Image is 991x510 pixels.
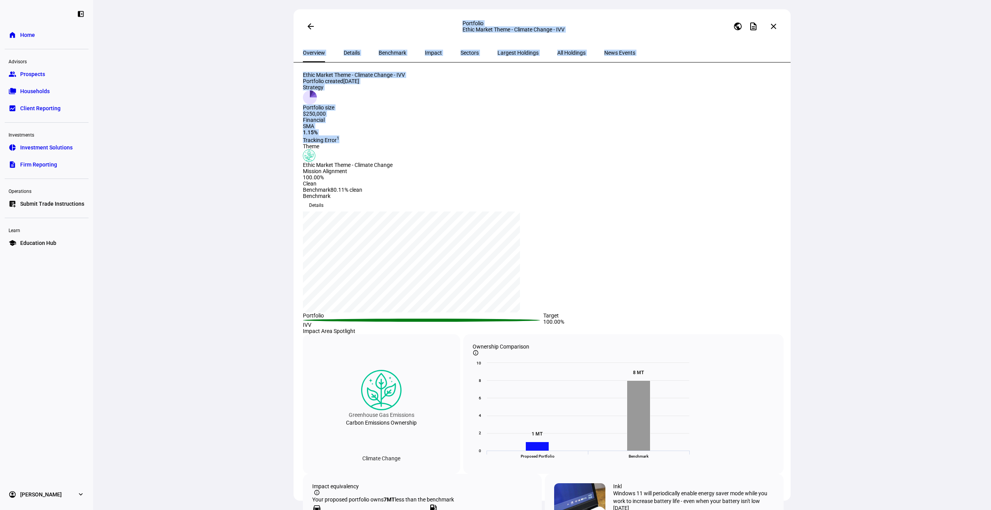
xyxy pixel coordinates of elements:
eth-mat-symbol: left_panel_close [77,10,85,18]
text: Benchmark [629,454,649,458]
eth-mat-symbol: bid_landscape [9,104,16,112]
span: Submit Trade Instructions [20,200,84,208]
span: 80.11% clean [330,187,362,193]
div: Benchmark [303,193,784,199]
eth-mat-symbol: account_circle [9,491,16,498]
a: pie_chartInvestment Solutions [5,140,89,155]
mat-icon: public [733,22,742,31]
eth-mat-symbol: description [9,161,16,168]
span: Education Hub [20,239,56,247]
div: Your proposed portfolio owns [312,496,532,503]
div: SMA [303,123,784,129]
div: Ethic Market Theme - Climate Change - IVV [303,72,784,78]
eth-mat-symbol: list_alt_add [9,200,16,208]
div: Impact equivalency [312,483,532,489]
div: Carbon Emissions Ownership [346,420,417,426]
div: Climate Change [356,452,407,465]
div: $250,000 [303,111,334,117]
div: Investments [5,129,89,140]
div: Portfolio created [303,78,784,84]
div: Portfolio [303,312,543,319]
div: Ethic Market Theme - Climate Change [303,162,784,168]
span: Largest Holdings [497,50,539,56]
span: Overview [303,50,325,56]
div: Operations [5,185,89,196]
text: 6 [479,396,481,400]
div: Windows 11 will periodically enable energy saver mode while you work to increase battery life - e... [613,489,774,505]
eth-mat-symbol: expand_more [77,491,85,498]
span: Details [309,199,323,212]
span: MT [387,496,395,503]
span: [DATE] [343,78,359,84]
span: Prospects [20,70,45,78]
a: bid_landscapeClient Reporting [5,101,89,116]
div: 1.15% [303,129,784,135]
div: Financial [303,117,784,123]
span: Tracking Error [303,137,339,143]
a: descriptionFirm Reporting [5,157,89,172]
a: folder_copyHouseholds [5,83,89,99]
img: climateChange.colored.svg [361,370,402,410]
text: 4 [479,413,481,418]
div: Portfolio [462,20,622,26]
div: Ethic Market Theme - Climate Change - IVV [462,26,622,33]
span: News Events [604,50,635,56]
span: Client Reporting [20,104,61,112]
sup: 1 [337,135,339,141]
span: All Holdings [557,50,586,56]
text: 8 MT [633,370,644,375]
text: 8 [479,378,481,383]
div: Portfolio size [303,104,334,111]
text: 1 MT [532,431,543,437]
div: Clean [303,180,362,187]
div: chart, 1 series [303,212,520,312]
span: Impact [425,50,442,56]
div: 100.00% [543,319,784,328]
strong: 7 [384,496,395,503]
eth-mat-symbol: home [9,31,16,39]
div: 100.00% [303,174,362,180]
eth-mat-symbol: school [9,239,16,247]
a: homeHome [5,27,89,43]
span: Benchmark [303,187,330,193]
img: climateChange.colored.svg [303,149,315,162]
span: Households [20,87,50,95]
button: Details [303,199,330,212]
mat-icon: info_outline [473,350,479,356]
eth-mat-symbol: group [9,70,16,78]
mat-icon: arrow_back [306,22,315,31]
span: Home [20,31,35,39]
text: 10 [476,361,481,365]
a: groupProspects [5,66,89,82]
div: Inkl [613,483,622,489]
span: Details [344,50,360,56]
div: Impact Area Spotlight [303,328,784,334]
div: Strategy [303,84,334,90]
eth-mat-symbol: folder_copy [9,87,16,95]
text: 0 [479,449,481,453]
mat-icon: close [769,22,778,31]
mat-icon: info_outline [314,489,320,496]
div: Greenhouse Gas Emissions [349,410,414,420]
div: Ownership Comparison [473,343,774,350]
div: Theme [303,143,784,149]
text: Proposed Portfolio [520,454,554,458]
div: IVV [303,322,543,328]
span: Investment Solutions [20,144,73,151]
span: Benchmark [379,50,406,56]
span: less than the benchmark [395,496,454,503]
span: Sectors [461,50,479,56]
div: Learn [5,224,89,235]
div: Target [543,312,784,319]
div: Mission Alignment [303,168,784,174]
div: Advisors [5,56,89,66]
span: [PERSON_NAME] [20,491,62,498]
mat-icon: description [749,22,758,31]
eth-mat-symbol: pie_chart [9,144,16,151]
text: 2 [479,431,481,435]
span: Firm Reporting [20,161,57,168]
